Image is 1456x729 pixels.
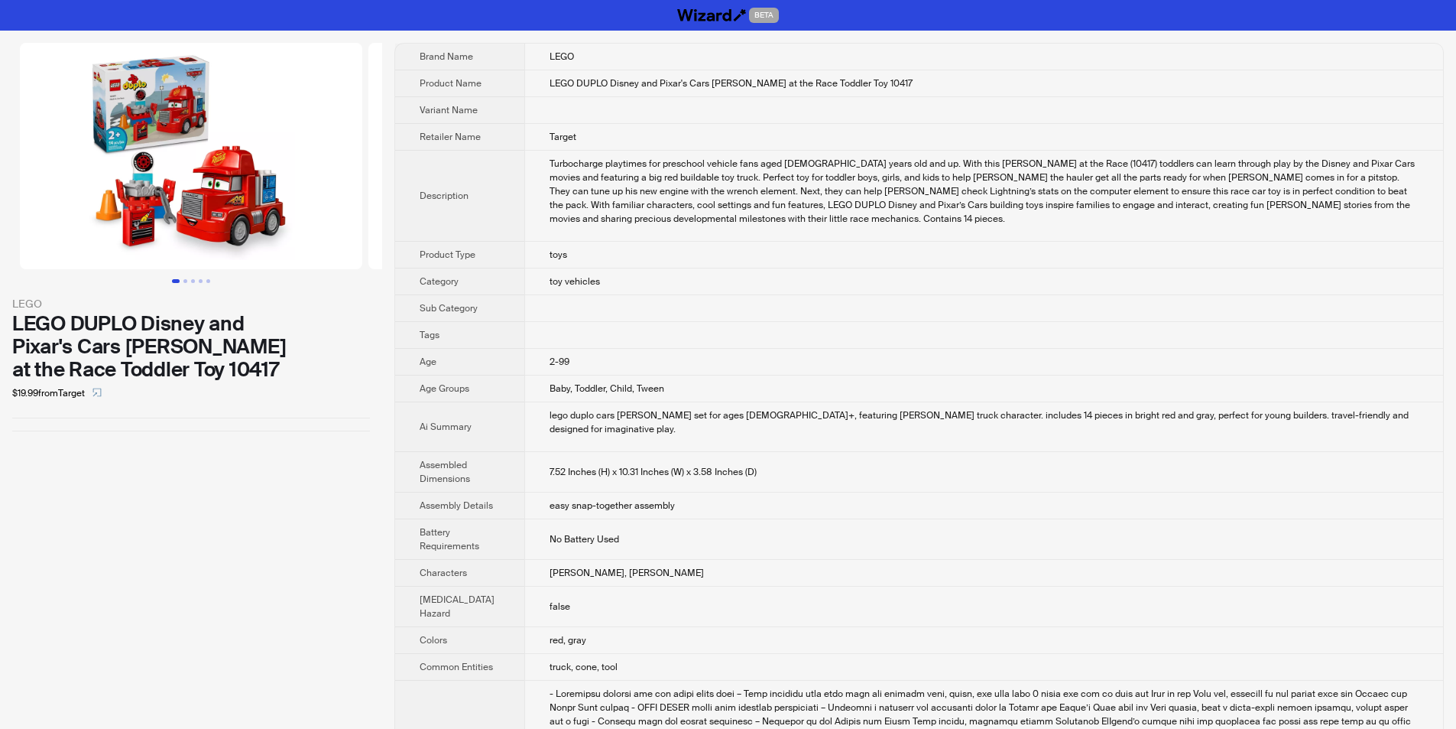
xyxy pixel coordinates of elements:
span: Colors [420,634,447,646]
span: 7.52 Inches (H) x 10.31 Inches (W) x 3.58 Inches (D) [550,466,757,478]
span: Product Type [420,249,475,261]
span: Assembled Dimensions [420,459,470,485]
div: LEGO DUPLO Disney and Pixar's Cars [PERSON_NAME] at the Race Toddler Toy 10417 [12,312,370,381]
span: Category [420,275,459,288]
div: LEGO [12,295,370,312]
div: lego duplo cars mack set for ages 2+, featuring mack truck character. includes 14 pieces in brigh... [550,408,1419,436]
span: Target [550,131,576,143]
span: false [550,600,570,613]
span: Assembly Details [420,500,493,512]
span: [PERSON_NAME], [PERSON_NAME] [550,567,704,579]
span: toys [550,249,567,261]
span: Age [420,356,436,368]
span: easy snap-together assembly [550,500,675,512]
span: Common Entities [420,661,493,673]
button: Go to slide 2 [183,279,187,283]
div: Turbocharge playtimes for preschool vehicle fans aged 2 years old and up. With this Mack at the R... [550,157,1419,226]
span: Tags [420,329,439,341]
span: [MEDICAL_DATA] Hazard [420,594,495,620]
span: Battery Requirements [420,526,479,552]
span: Ai Summary [420,421,472,433]
button: Go to slide 3 [191,279,195,283]
span: Brand Name [420,50,473,63]
span: Product Name [420,77,482,89]
img: LEGO DUPLO Disney and Pixar's Cars Mack at the Race Toddler Toy 10417 image 1 [20,43,362,269]
button: Go to slide 5 [206,279,210,283]
button: Go to slide 1 [172,279,180,283]
span: 2-99 [550,356,569,368]
span: select [92,388,102,397]
span: Characters [420,567,467,579]
span: Sub Category [420,302,478,314]
span: red, gray [550,634,586,646]
img: LEGO DUPLO Disney and Pixar's Cars Mack at the Race Toddler Toy 10417 image 2 [368,43,711,269]
span: Variant Name [420,104,478,116]
span: BETA [749,8,779,23]
span: LEGO [550,50,574,63]
span: No Battery Used [550,533,619,545]
span: toy vehicles [550,275,600,288]
span: Baby, Toddler, Child, Tween [550,382,664,395]
span: truck, cone, tool [550,661,618,673]
span: Age Groups [420,382,469,395]
span: Retailer Name [420,131,481,143]
span: Description [420,190,469,202]
button: Go to slide 4 [199,279,203,283]
span: LEGO DUPLO Disney and Pixar's Cars [PERSON_NAME] at the Race Toddler Toy 10417 [550,77,913,89]
div: $19.99 from Target [12,381,370,405]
